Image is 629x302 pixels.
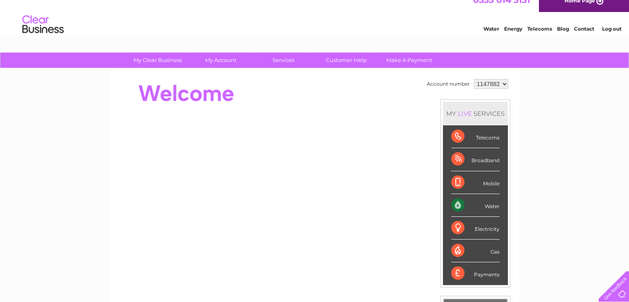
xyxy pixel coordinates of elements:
[504,35,522,41] a: Energy
[375,53,443,68] a: Make A Payment
[527,35,552,41] a: Telecoms
[249,53,318,68] a: Services
[456,110,474,117] div: LIVE
[574,35,594,41] a: Contact
[451,194,500,217] div: Water
[187,53,255,68] a: My Account
[602,35,621,41] a: Log out
[120,5,510,40] div: Clear Business is a trading name of Verastar Limited (registered in [GEOGRAPHIC_DATA] No. 3667643...
[451,125,500,148] div: Telecoms
[124,53,192,68] a: My Clear Business
[473,4,530,14] a: 0333 014 3131
[425,77,472,91] td: Account number
[312,53,380,68] a: Customer Help
[451,148,500,171] div: Broadband
[451,240,500,262] div: Gas
[22,22,64,47] img: logo.png
[557,35,569,41] a: Blog
[483,35,499,41] a: Water
[443,102,508,125] div: MY SERVICES
[451,217,500,240] div: Electricity
[451,262,500,285] div: Payments
[451,171,500,194] div: Mobile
